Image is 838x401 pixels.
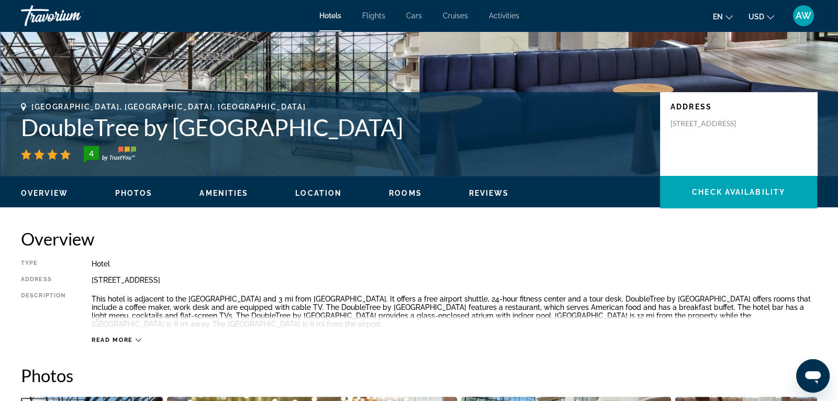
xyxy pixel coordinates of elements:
[660,176,817,208] button: Check Availability
[21,260,65,268] div: Type
[21,365,817,386] h2: Photos
[790,5,817,27] button: User Menu
[81,147,102,160] div: 4
[443,12,468,20] a: Cruises
[199,189,248,197] span: Amenities
[92,336,141,344] button: Read more
[469,189,509,197] span: Reviews
[21,276,65,284] div: Address
[21,228,817,249] h2: Overview
[295,189,342,197] span: Location
[92,295,817,328] p: This hotel is adjacent to the [GEOGRAPHIC_DATA] and 3 mi from [GEOGRAPHIC_DATA]. It offers a free...
[199,188,248,198] button: Amenities
[21,292,65,331] div: Description
[671,119,754,128] p: [STREET_ADDRESS]
[671,103,807,111] p: Address
[21,189,68,197] span: Overview
[796,359,830,393] iframe: Button to launch messaging window
[389,188,422,198] button: Rooms
[748,13,764,21] span: USD
[362,12,385,20] a: Flights
[92,276,817,284] div: [STREET_ADDRESS]
[692,188,785,196] span: Check Availability
[295,188,342,198] button: Location
[389,189,422,197] span: Rooms
[319,12,341,20] a: Hotels
[713,9,733,24] button: Change language
[92,337,133,343] span: Read more
[796,10,811,21] span: AW
[21,2,126,29] a: Travorium
[406,12,422,20] a: Cars
[92,260,817,268] div: Hotel
[469,188,509,198] button: Reviews
[489,12,519,20] a: Activities
[748,9,774,24] button: Change currency
[115,188,153,198] button: Photos
[84,146,136,163] img: trustyou-badge-hor.svg
[115,189,153,197] span: Photos
[31,103,306,111] span: [GEOGRAPHIC_DATA], [GEOGRAPHIC_DATA], [GEOGRAPHIC_DATA]
[21,188,68,198] button: Overview
[21,114,650,141] h1: DoubleTree by [GEOGRAPHIC_DATA]
[713,13,723,21] span: en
